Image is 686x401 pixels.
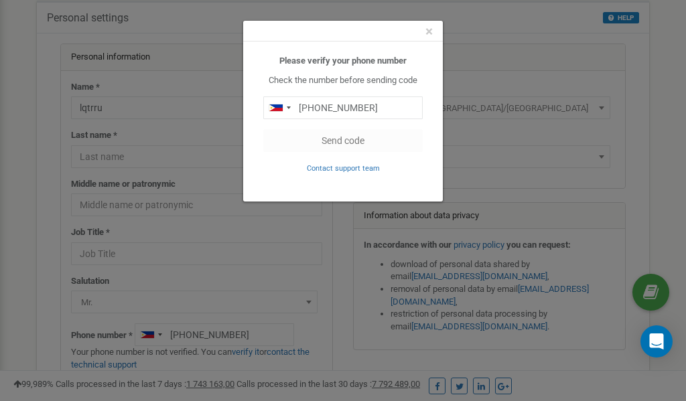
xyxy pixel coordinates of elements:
[263,96,423,119] input: 0905 123 4567
[425,25,433,39] button: Close
[425,23,433,39] span: ×
[264,97,295,118] div: Telephone country code
[263,129,423,152] button: Send code
[307,163,380,173] a: Contact support team
[640,325,673,357] div: Open Intercom Messenger
[307,164,380,173] small: Contact support team
[263,74,423,87] p: Check the number before sending code
[279,56,407,66] b: Please verify your phone number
